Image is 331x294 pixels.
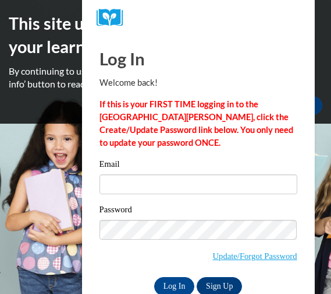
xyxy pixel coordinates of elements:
[99,99,293,148] strong: If this is your FIRST TIME logging in to the [GEOGRAPHIC_DATA][PERSON_NAME], click the Create/Upd...
[99,47,297,71] h1: Log In
[9,65,322,90] p: By continuing to use the site you agree to our use of cookies. Use the ‘More info’ button to read...
[97,9,300,27] a: COX Campus
[99,160,297,171] label: Email
[97,9,131,27] img: Logo brand
[99,76,297,89] p: Welcome back!
[99,205,297,217] label: Password
[9,12,322,59] h2: This site uses cookies to help improve your learning experience.
[212,251,297,261] a: Update/Forgot Password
